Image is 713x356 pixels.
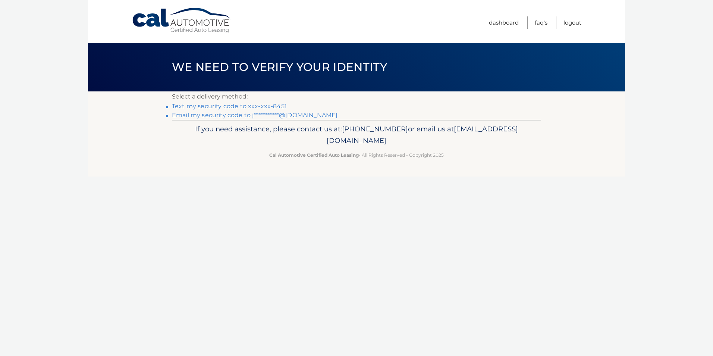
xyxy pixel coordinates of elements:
[342,125,408,133] span: [PHONE_NUMBER]
[132,7,232,34] a: Cal Automotive
[269,152,359,158] strong: Cal Automotive Certified Auto Leasing
[172,91,541,102] p: Select a delivery method:
[177,123,536,147] p: If you need assistance, please contact us at: or email us at
[177,151,536,159] p: - All Rights Reserved - Copyright 2025
[535,16,547,29] a: FAQ's
[563,16,581,29] a: Logout
[172,60,387,74] span: We need to verify your identity
[489,16,519,29] a: Dashboard
[172,103,287,110] a: Text my security code to xxx-xxx-8451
